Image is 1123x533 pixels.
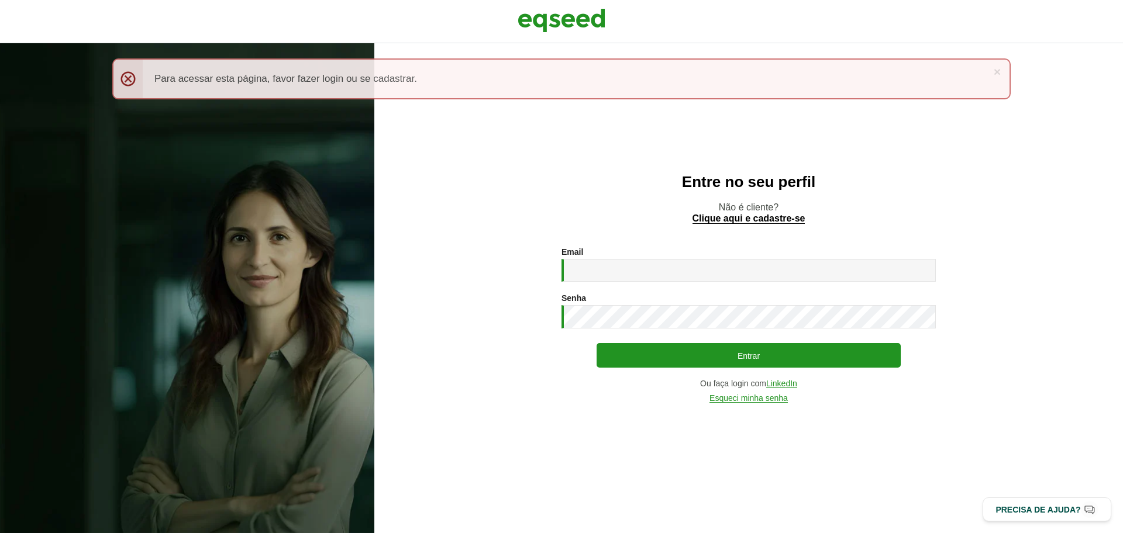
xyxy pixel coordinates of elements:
[994,65,1001,78] a: ×
[597,343,901,368] button: Entrar
[709,394,788,403] a: Esqueci minha senha
[518,6,605,35] img: EqSeed Logo
[112,58,1011,99] div: Para acessar esta página, favor fazer login ou se cadastrar.
[398,174,1100,191] h2: Entre no seu perfil
[693,214,805,224] a: Clique aqui e cadastre-se
[561,294,586,302] label: Senha
[561,379,936,388] div: Ou faça login com
[766,379,797,388] a: LinkedIn
[561,248,583,256] label: Email
[398,202,1100,224] p: Não é cliente?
